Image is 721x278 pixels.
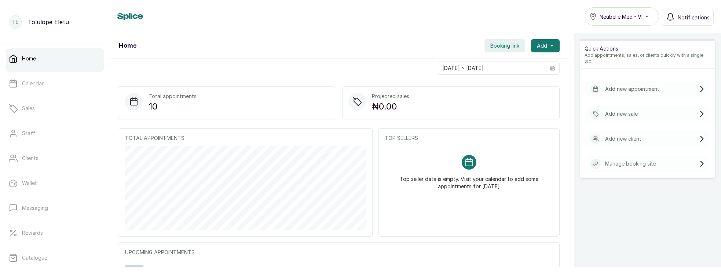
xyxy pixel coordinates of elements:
span: Booking link [490,42,519,49]
p: Catalogue [22,254,47,262]
a: Calendar [6,73,104,94]
button: Add [531,39,560,52]
p: Top seller data is empty. Visit your calendar to add some appointments for [DATE] [394,170,545,190]
p: Calendar [22,80,44,87]
p: Clients [22,155,39,162]
p: Tolulope Eletu [28,18,69,26]
span: Notifications [678,14,710,21]
button: Booking link [484,39,525,52]
span: Neubelle Med - VI [600,13,643,21]
a: Sales [6,98,104,119]
h1: Home [119,41,136,50]
p: Rewards [22,229,43,237]
p: UPCOMING APPOINTMENTS [125,249,553,256]
p: Home [22,55,36,62]
a: Catalogue [6,248,104,268]
a: Home [6,48,104,69]
a: Messaging [6,198,104,218]
p: Add new sale [605,110,638,118]
p: TE [12,18,19,26]
p: TOTAL APPOINTMENTS [125,134,366,142]
p: Add new appointment [605,85,659,93]
p: Wallet [22,179,37,187]
p: Total appointments [149,93,197,100]
p: Messaging [22,204,48,212]
svg: calendar [550,66,555,71]
a: Wallet [6,173,104,193]
p: Add new client [605,135,641,142]
p: 10 [149,100,197,113]
p: TOP SELLERS [385,134,553,142]
p: Projected sales [372,93,409,100]
span: Add [537,42,547,49]
input: Select date [438,62,545,74]
p: Quick Actions [585,45,711,52]
button: Neubelle Med - VI [585,7,659,26]
p: Manage booking site [605,160,656,167]
p: Sales [22,105,35,112]
a: Staff [6,123,104,144]
p: Add appointments, sales, or clients quickly with a single tap. [585,52,711,64]
a: Rewards [6,223,104,243]
button: Notifications [662,9,714,26]
p: Staff [22,130,35,137]
a: Clients [6,148,104,168]
p: ₦0.00 [372,100,409,113]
